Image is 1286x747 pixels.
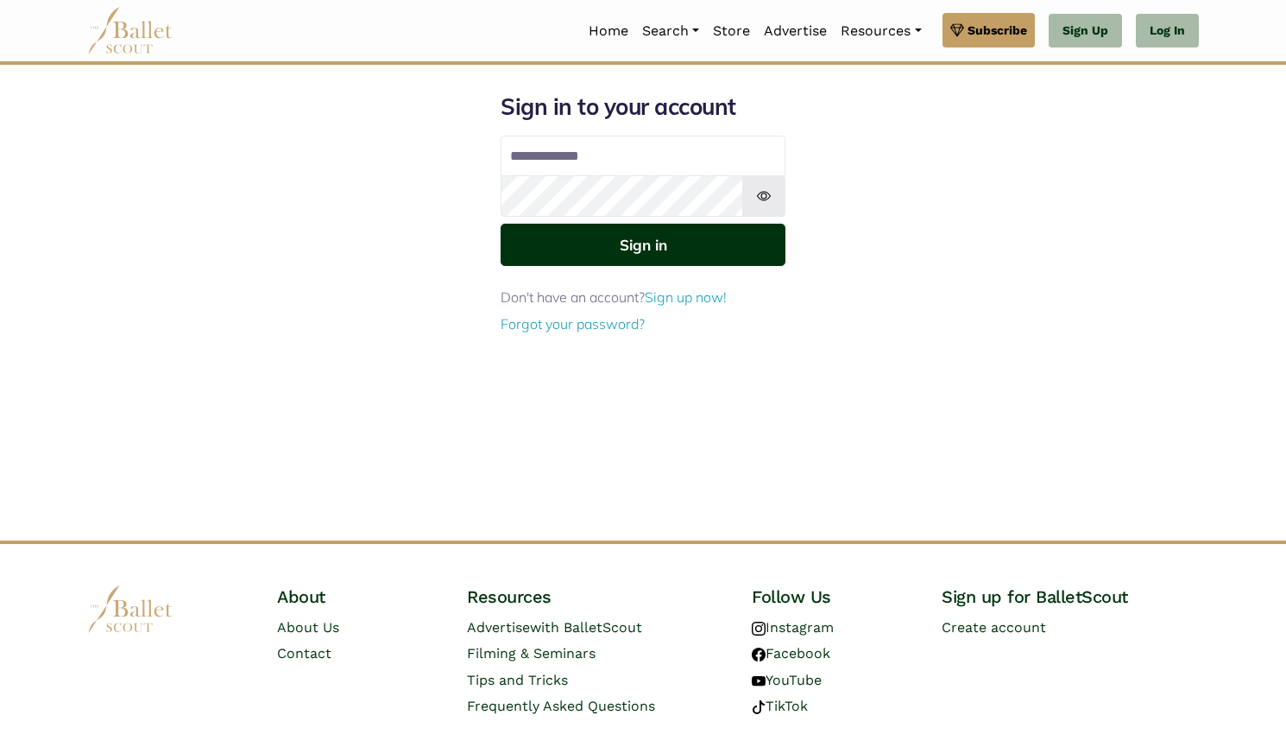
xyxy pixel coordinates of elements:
a: Log In [1136,14,1199,48]
img: youtube logo [752,674,766,688]
a: Create account [942,619,1046,636]
button: Sign in [501,224,785,266]
h4: Sign up for BalletScout [942,586,1199,608]
a: Home [582,13,635,49]
a: Instagram [752,619,834,636]
a: Sign up now! [645,288,727,306]
img: instagram logo [752,622,766,636]
h4: Follow Us [752,586,914,608]
a: Advertise [757,13,834,49]
a: About Us [277,619,339,636]
a: Search [635,13,706,49]
a: Contact [277,645,331,662]
a: TikTok [752,698,808,714]
a: YouTube [752,672,822,688]
h4: Resources [467,586,724,608]
a: Forgot your password? [501,315,645,332]
p: Don't have an account? [501,287,785,309]
a: Resources [834,13,928,49]
h4: About [277,586,439,608]
a: Subscribe [942,13,1035,47]
img: logo [87,586,173,633]
a: Filming & Seminars [467,645,596,662]
span: with BalletScout [530,619,642,636]
a: Sign Up [1049,14,1122,48]
a: Store [706,13,757,49]
img: tiktok logo [752,700,766,714]
a: Advertisewith BalletScout [467,619,642,636]
a: Tips and Tricks [467,672,568,688]
span: Subscribe [968,21,1027,40]
a: Facebook [752,645,830,662]
img: gem.svg [950,21,964,40]
h1: Sign in to your account [501,92,785,122]
img: facebook logo [752,648,766,662]
a: Frequently Asked Questions [467,698,655,714]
